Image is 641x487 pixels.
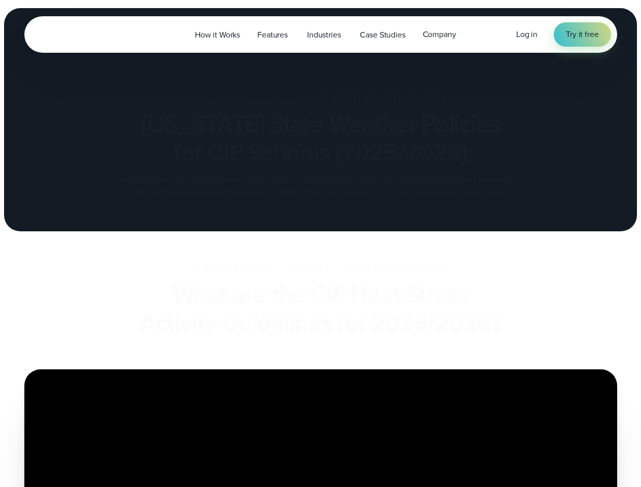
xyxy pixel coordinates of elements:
span: Try it free [566,28,598,41]
span: Company [423,28,456,41]
span: Case Studies [360,29,405,41]
a: How it Works [186,24,249,45]
a: Log in [516,28,537,41]
span: Log in [516,28,537,40]
a: Case Studies [351,24,414,45]
span: Features [257,29,288,41]
a: Try it free [554,22,611,47]
span: How it Works [195,29,240,41]
span: Industries [307,29,341,41]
